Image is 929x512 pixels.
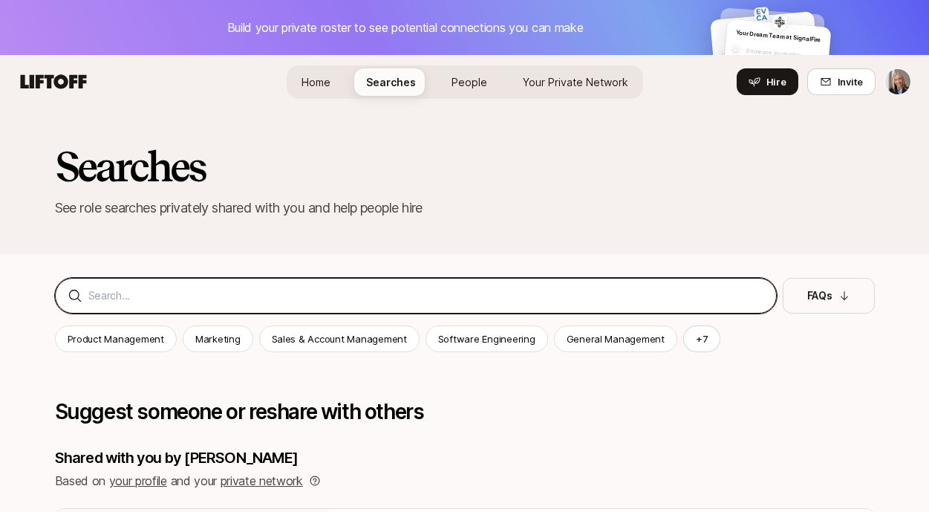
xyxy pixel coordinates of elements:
p: Shared with you by [PERSON_NAME] [55,447,875,468]
img: 2fa78141_a04a_4a7c_87c0_90742a1da0e0.jpg [772,14,787,30]
span: Home [301,76,330,88]
p: See role searches privately shared with you and help people hire [55,198,875,218]
span: Your Private Network [523,76,628,88]
button: FAQs [783,278,875,314]
span: Your Dream Team at SignalFire [736,29,821,44]
a: People [440,68,499,96]
p: Build your private roster to see potential connections you can make [227,18,584,37]
p: Someone incredible [746,46,825,62]
button: +7 [683,325,721,352]
p: Suggest someone or reshare with others [55,400,875,424]
p: Sales & Account Management [272,331,407,346]
span: Invite [838,74,863,89]
a: Home [290,68,342,96]
span: People [452,76,487,88]
p: Software Engineering [438,331,535,346]
img: Adele English [885,69,910,94]
img: default-avatar.svg [728,43,742,56]
p: Marketing [195,331,241,346]
button: Hire [737,68,798,95]
a: Your Private Network [511,68,640,96]
span: Hire [766,74,786,89]
a: Searches [354,68,428,96]
p: Product Management [68,331,164,346]
button: Invite [807,68,876,95]
h2: Searches [55,144,206,189]
img: fb513656_582e_4e66_a984_ddc280d6a6c4.jpg [754,7,769,22]
a: your profile [109,473,167,488]
p: FAQs [807,287,832,305]
button: Adele English [884,68,911,95]
span: Searches [366,76,416,88]
p: Based on and your [55,471,303,490]
input: Search... [88,287,764,305]
a: private network [221,473,303,488]
img: default-avatar.svg [717,49,730,62]
p: General Management [567,331,665,346]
